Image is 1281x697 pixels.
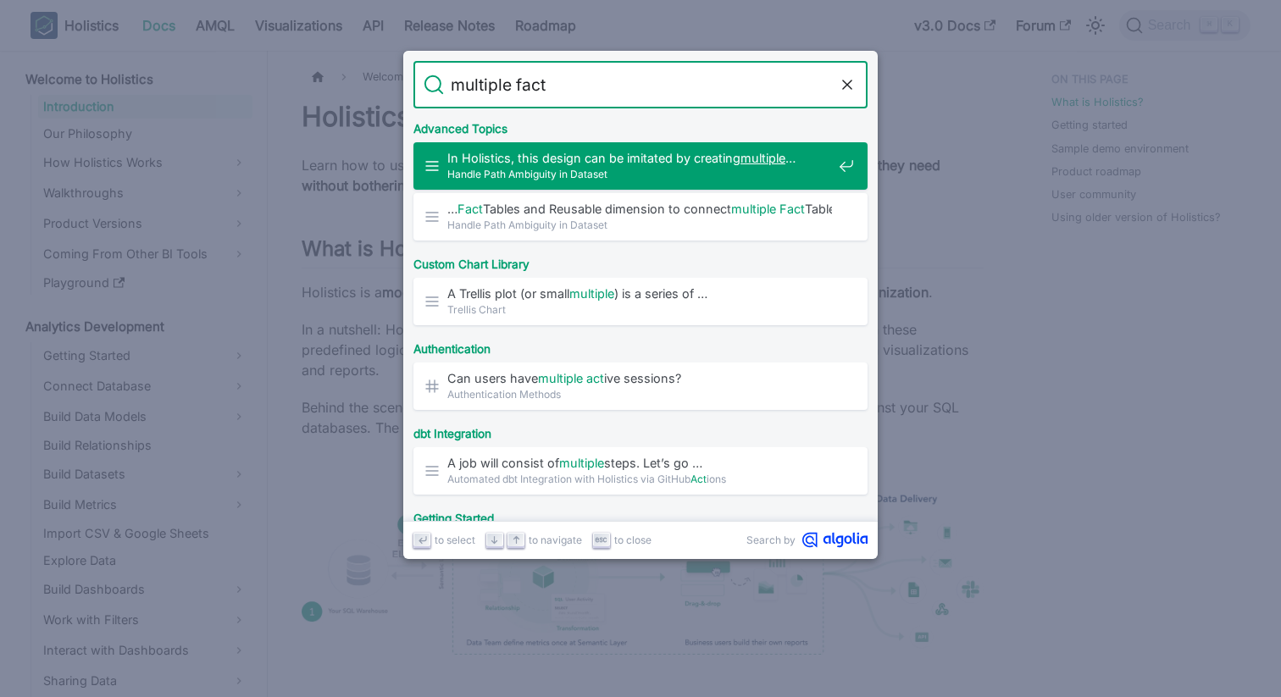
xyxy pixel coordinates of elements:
a: In Holistics, this design can be imitated by creatingmultiple…Handle Path Ambiguity in Dataset [413,142,868,190]
svg: Algolia [802,532,868,548]
svg: Escape key [595,534,607,546]
mark: multiple [559,456,604,470]
svg: Arrow up [510,534,523,546]
div: dbt Integration [410,413,871,447]
span: A Trellis plot (or small ) is a series of … [447,285,832,301]
mark: Fact [779,202,805,216]
span: … Tables and Reusable dimension to connect Tables. [447,201,832,217]
span: Can users have ive sessions?​ [447,370,832,386]
a: Search byAlgolia [746,532,868,548]
span: to select [435,532,475,548]
a: Can users havemultiple active sessions?​Authentication Methods [413,362,868,410]
mark: Act [690,473,707,485]
svg: Enter key [416,534,429,546]
span: Automated dbt Integration with Holistics via GitHub ions [447,471,832,487]
span: A job will consist of steps. Let’s go … [447,455,832,471]
span: Handle Path Ambiguity in Dataset [447,166,832,182]
input: Search docs [444,61,837,108]
span: In Holistics, this design can be imitated by creating … [447,150,832,166]
div: Advanced Topics [410,108,871,142]
span: Authentication Methods [447,386,832,402]
mark: act [586,371,604,385]
span: Search by [746,532,796,548]
div: Custom Chart Library [410,244,871,278]
mark: multiple [740,151,785,165]
a: …FactTables and Reusable dimension to connectmultiple FactTables.Handle Path Ambiguity in Dataset [413,193,868,241]
mark: multiple [569,286,614,301]
div: Getting Started [410,498,871,532]
span: to close [614,532,652,548]
div: Authentication [410,329,871,362]
span: Handle Path Ambiguity in Dataset [447,217,832,233]
svg: Arrow down [488,534,501,546]
a: A job will consist ofmultiplesteps. Let’s go …Automated dbt Integration with Holistics via GitHub... [413,447,868,495]
a: A Trellis plot (or smallmultiple) is a series of …Trellis Chart [413,278,868,325]
mark: Fact [457,202,483,216]
mark: multiple [731,202,776,216]
span: Trellis Chart [447,301,832,318]
button: Clear the query [837,75,857,95]
mark: multiple [538,371,583,385]
span: to navigate [529,532,582,548]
